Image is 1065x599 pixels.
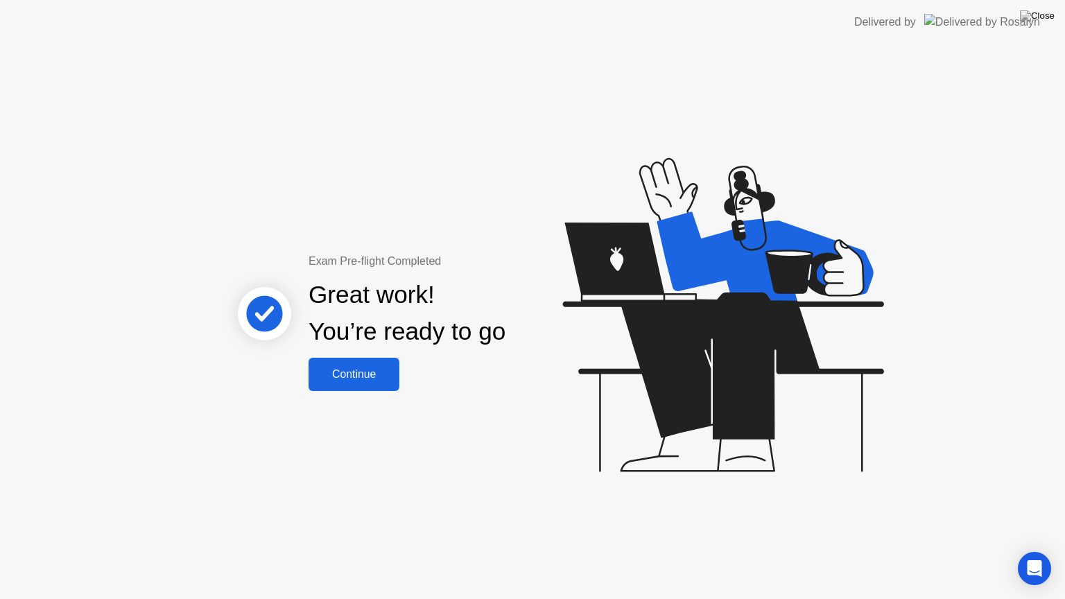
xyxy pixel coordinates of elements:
[924,14,1040,30] img: Delivered by Rosalyn
[309,253,595,270] div: Exam Pre-flight Completed
[309,358,399,391] button: Continue
[1018,552,1051,585] div: Open Intercom Messenger
[1020,10,1055,21] img: Close
[309,277,505,350] div: Great work! You’re ready to go
[854,14,916,31] div: Delivered by
[313,368,395,381] div: Continue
